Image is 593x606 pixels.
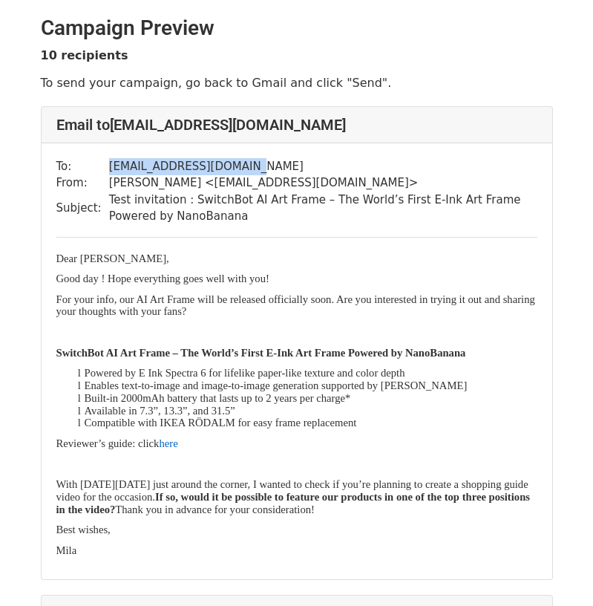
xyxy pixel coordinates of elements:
span: With [DATE][DATE] just around the corner, I wanted to check if you [56,478,358,490]
td: From: [56,175,109,192]
b: If so, would it be possible to feature our products in one of the top three positions in the video? [56,491,531,515]
iframe: Chat Widget [519,535,593,606]
span: Enables text-to-image and image-to-image generation supported by [PERSON_NAME] [85,379,468,391]
td: Subject: [56,192,109,225]
span: Powered by E Ink Spectra 6 for lifelike paper-like texture and color depth [85,367,405,379]
td: [PERSON_NAME] < [EMAIL_ADDRESS][DOMAIN_NAME] > [109,175,537,192]
span: For your info, our AI Art Frame will be released officially soon. Are you interested in trying it... [56,293,535,318]
h2: Campaign Preview [41,16,553,41]
td: To: [56,158,109,175]
span: l [78,367,85,379]
strong: 10 recipients [41,48,128,62]
span: re planning to create a shopping guide video for the occasion. Thank you in advance for your cons... [56,478,531,515]
span: Best wishes, [56,524,111,535]
a: here [159,437,177,449]
span: Mila [56,544,77,556]
h4: Email to [EMAIL_ADDRESS][DOMAIN_NAME] [56,116,537,134]
span: SwitchBot AI Art Frame – The World’s First E-Ink Art Frame Powered by NanoBanana [56,347,466,359]
span: Dear [PERSON_NAME], [56,252,169,264]
span: Reviewer’s guide: click [56,437,178,449]
span: l [78,417,85,429]
span: l [78,379,85,391]
td: [EMAIL_ADDRESS][DOMAIN_NAME] [109,158,537,175]
td: Test invitation : SwitchBot AI Art Frame – The World’s First E-Ink Art Frame Powered by NanoBanana [109,192,537,225]
span: Available in 7.3”, 13.3”, and 31.5” [85,405,235,417]
p: To send your campaign, go back to Gmail and click "Send". [41,75,553,91]
p: ’ [56,478,537,516]
span: Compatible with IKEA RÖDALM for easy frame replacement [85,417,357,429]
span: l [78,392,85,404]
span: l [78,405,85,417]
span: Built-in 2000mAh battery that lasts up to 2 years per charge* [85,392,351,404]
span: Good day ! Hope everything goes well with you! [56,273,269,284]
